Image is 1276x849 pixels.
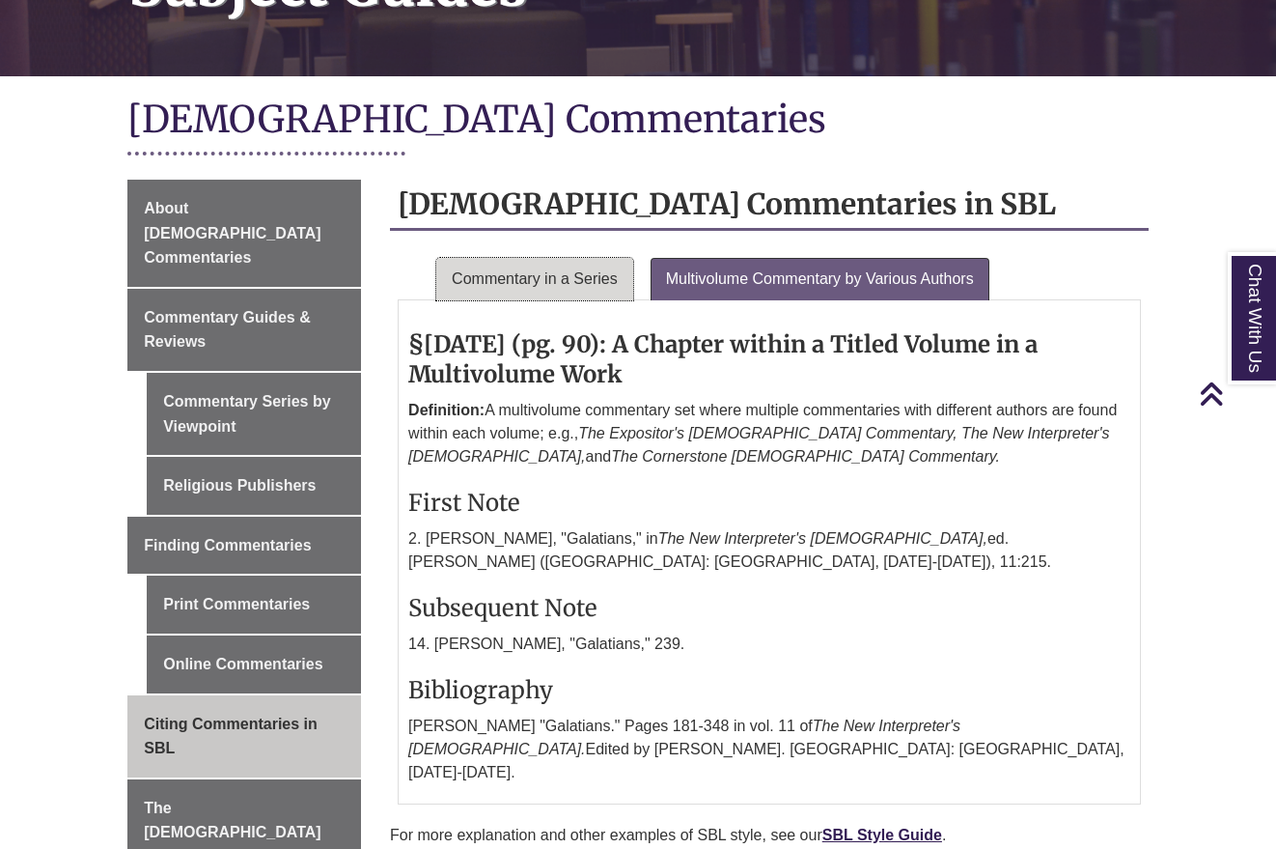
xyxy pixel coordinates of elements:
[147,576,361,634] a: Print Commentaries
[408,329,1038,389] strong: §[DATE] (pg. 90): A Chapter within a Titled Volume in a Multivolume Work
[408,593,1130,623] h3: Subsequent Note
[408,402,485,418] strong: Definition:
[408,527,1130,574] p: 2. [PERSON_NAME], "Galatians," in ed. [PERSON_NAME] ([GEOGRAPHIC_DATA]: [GEOGRAPHIC_DATA], [DATE]...
[127,180,361,287] a: About [DEMOGRAPHIC_DATA] Commentaries
[408,718,960,757] em: The New Interpreter's [DEMOGRAPHIC_DATA].
[408,715,1130,784] p: [PERSON_NAME] "Galatians." Pages 181-348 in vol. 11 of Edited by [PERSON_NAME]. [GEOGRAPHIC_DATA]...
[436,258,633,300] a: Commentary in a Series
[651,258,989,300] a: Multivolume Commentary by Various Authors
[611,448,1000,465] em: The Cornerstone [DEMOGRAPHIC_DATA] Commentary.
[408,425,1109,465] em: The Expositor's [DEMOGRAPHIC_DATA] Commentary, The New Interpreter's [DEMOGRAPHIC_DATA],
[144,309,310,351] span: Commentary Guides & Reviews
[390,824,1149,847] p: For more explanation and other examples of SBL style, see our .
[408,399,1130,468] p: A multivolume commentary set where multiple commentaries with different authors are found within ...
[127,289,361,371] a: Commentary Guides & Reviews
[147,636,361,693] a: Online Commentaries
[127,96,1149,147] h1: [DEMOGRAPHIC_DATA] Commentaries
[144,537,311,553] span: Finding Commentaries
[127,695,361,778] a: Citing Commentaries in SBL
[147,457,361,515] a: Religious Publishers
[144,200,320,266] span: About [DEMOGRAPHIC_DATA] Commentaries
[127,517,361,575] a: Finding Commentaries
[408,675,1130,705] h3: Bibliography
[390,180,1149,231] h2: [DEMOGRAPHIC_DATA] Commentaries in SBL
[147,373,361,455] a: Commentary Series by Viewpoint
[408,488,1130,518] h3: First Note
[144,716,318,757] span: Citing Commentaries in SBL
[1199,381,1271,407] a: Back to Top
[408,633,1130,656] p: 14. [PERSON_NAME], "Galatians," 239.
[658,530,987,547] em: The New Interpreter's [DEMOGRAPHIC_DATA],
[822,827,942,843] a: SBL Style Guide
